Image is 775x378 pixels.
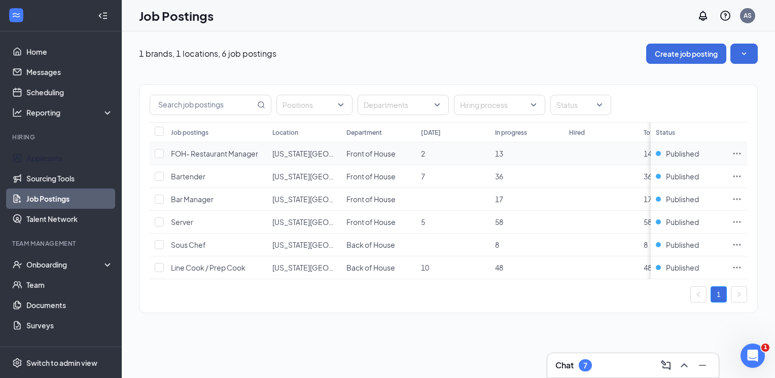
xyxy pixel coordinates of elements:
a: Job Postings [26,188,113,209]
span: Front of House [346,149,396,158]
span: Published [666,240,699,250]
td: Washington DC [267,256,341,279]
svg: Ellipses [732,148,742,159]
span: Published [666,217,699,227]
div: AS [744,11,752,20]
div: Onboarding [26,259,104,270]
button: ComposeMessage [658,357,674,373]
span: 13 [495,149,503,158]
button: Minimize [694,357,711,373]
a: Talent Network [26,209,113,229]
span: 17 [495,195,503,204]
div: Department [346,128,382,137]
li: 1 [711,286,727,303]
input: Search job postings [150,95,255,115]
span: 5 [421,217,425,226]
th: [DATE] [416,122,490,142]
span: [US_STATE][GEOGRAPHIC_DATA] [272,263,384,272]
th: In progress [490,122,564,142]
td: Back of House [341,234,415,256]
span: 8 [644,240,648,249]
span: 58 [644,217,652,226]
button: right [731,286,747,303]
span: 7 [421,172,425,181]
svg: QuestionInfo [719,10,731,22]
span: Back of House [346,263,395,272]
span: FOH- Restaurant Manager [171,149,258,158]
span: Bartender [171,172,205,181]
span: [US_STATE][GEOGRAPHIC_DATA] [272,149,384,158]
span: 48 [495,263,503,272]
svg: ChevronUp [678,359,690,371]
a: Home [26,42,113,62]
svg: Notifications [697,10,709,22]
td: Front of House [341,188,415,211]
svg: Settings [12,358,22,368]
button: ChevronUp [676,357,692,373]
span: 36 [644,172,652,181]
svg: Minimize [696,359,709,371]
td: Back of House [341,256,415,279]
a: Documents [26,295,113,315]
button: left [690,286,707,303]
th: Hired [564,122,638,142]
a: Applicants [26,148,113,168]
h1: Job Postings [139,7,214,24]
span: 1 [761,344,769,352]
span: left [695,291,701,297]
span: Published [666,194,699,204]
span: Published [666,171,699,181]
button: Create job posting [646,44,726,64]
svg: SmallChevronDown [739,49,749,59]
svg: Ellipses [732,217,742,227]
svg: Collapse [98,11,108,21]
div: Job postings [171,128,208,137]
svg: WorkstreamLogo [11,10,21,20]
td: Washington DC [267,142,341,165]
svg: UserCheck [12,259,22,270]
span: 8 [495,240,499,249]
td: Washington DC [267,165,341,188]
div: 7 [583,361,587,370]
button: SmallChevronDown [730,44,758,64]
span: 2 [421,149,425,158]
td: Washington DC [267,188,341,211]
td: Front of House [341,165,415,188]
div: Payroll [12,346,111,354]
span: Front of House [346,195,396,204]
span: 58 [495,217,503,226]
svg: ComposeMessage [660,359,672,371]
span: 14 [644,149,652,158]
a: Scheduling [26,82,113,102]
span: Sous Chef [171,240,206,249]
span: [US_STATE][GEOGRAPHIC_DATA] [272,172,384,181]
span: 10 [421,263,429,272]
span: Published [666,262,699,273]
iframe: Intercom live chat [741,344,765,368]
td: Washington DC [267,234,341,256]
th: Total [639,122,713,142]
td: Front of House [341,142,415,165]
div: Location [272,128,298,137]
span: Published [666,148,699,159]
span: 36 [495,172,503,181]
li: Previous Page [690,286,707,303]
span: 17 [644,195,652,204]
span: Line Cook / Prep Cook [171,263,245,272]
a: Messages [26,62,113,82]
span: Bar Manager [171,195,214,204]
th: Status [651,122,727,142]
div: Team Management [12,239,111,248]
span: Front of House [346,217,396,226]
span: right [736,291,742,297]
span: Front of House [346,172,396,181]
td: Front of House [341,211,415,234]
svg: Ellipses [732,194,742,204]
svg: MagnifyingGlass [257,101,265,109]
div: Switch to admin view [26,358,97,368]
svg: Analysis [12,107,22,118]
svg: Ellipses [732,240,742,250]
div: Hiring [12,133,111,141]
p: 1 brands, 1 locations, 6 job postings [139,48,276,59]
div: Reporting [26,107,114,118]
